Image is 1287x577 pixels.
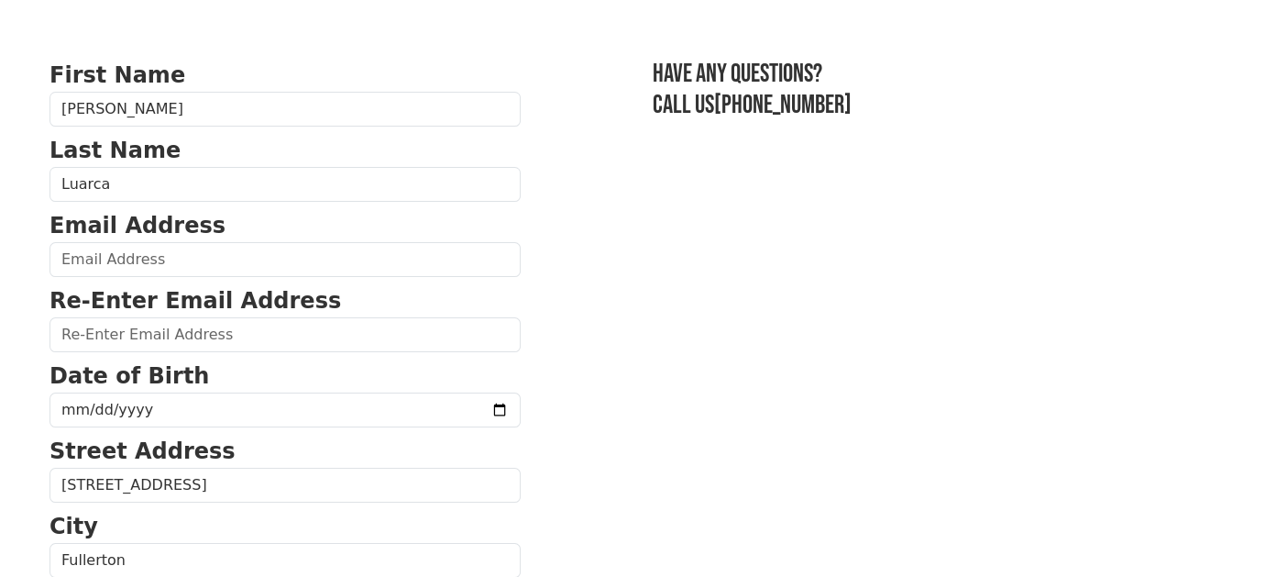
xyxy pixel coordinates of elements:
[49,167,521,202] input: Last Name
[49,468,521,503] input: Street Address
[49,288,341,314] strong: Re-Enter Email Address
[653,59,1237,90] h3: Have any questions?
[714,90,852,120] a: [PHONE_NUMBER]
[49,317,521,352] input: Re-Enter Email Address
[653,90,1237,121] h3: Call us
[49,213,225,239] strong: Email Address
[49,242,521,277] input: Email Address
[49,62,185,88] strong: First Name
[49,138,181,163] strong: Last Name
[49,514,98,539] strong: City
[49,92,521,127] input: First Name
[49,438,236,464] strong: Street Address
[49,363,209,389] strong: Date of Birth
